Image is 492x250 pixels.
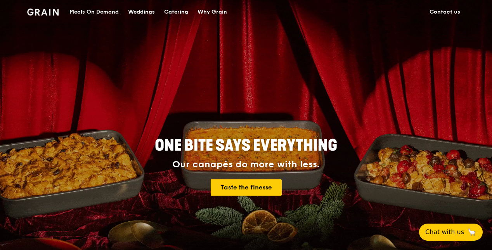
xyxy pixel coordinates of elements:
span: ONE BITE SAYS EVERYTHING [155,136,337,155]
div: Why Grain [197,0,227,24]
a: Weddings [123,0,159,24]
a: Catering [159,0,193,24]
div: Catering [164,0,188,24]
button: Chat with us🦙 [419,224,483,241]
span: 🦙 [467,227,476,237]
a: Why Grain [193,0,232,24]
a: Contact us [425,0,465,24]
div: Meals On Demand [69,0,119,24]
span: Chat with us [425,227,464,237]
div: Our canapés do more with less. [106,159,386,170]
a: Taste the finesse [211,179,282,196]
img: Grain [27,9,59,16]
div: Weddings [128,0,155,24]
